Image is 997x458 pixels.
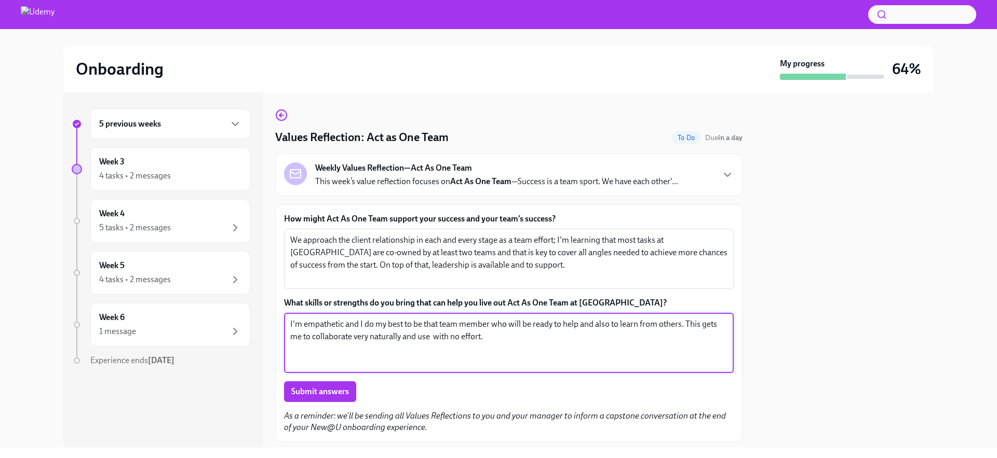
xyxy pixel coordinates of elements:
strong: Weekly Values Reflection—Act As One Team [315,162,472,174]
label: How might Act As One Team support your success and your team’s success? [284,213,734,225]
span: September 2nd, 2025 13:00 [705,133,743,143]
label: What skills or strengths do you bring that can help you live out Act As One Team at [GEOGRAPHIC_D... [284,297,734,309]
strong: [DATE] [148,355,174,365]
div: 5 tasks • 2 messages [99,222,171,233]
div: 5 previous weeks [90,109,250,139]
h6: Week 6 [99,312,125,323]
h3: 64% [892,60,921,78]
h4: Values Reflection: Act as One Team [275,130,449,145]
strong: in a day [718,133,743,142]
em: As a reminder: we'll be sending all Values Reflections to you and your manager to inform a capsto... [284,411,726,432]
a: Week 54 tasks • 2 messages [72,251,250,295]
span: To Do [671,134,701,142]
a: Week 61 message [72,303,250,346]
h6: 5 previous weeks [99,118,161,130]
h6: Week 4 [99,208,125,219]
div: 1 message [99,326,136,337]
a: Week 45 tasks • 2 messages [72,199,250,243]
div: 4 tasks • 2 messages [99,274,171,285]
img: Udemy [21,6,55,23]
textarea: We approach the client relationship in each and every stage as a team effort; I'm learning that m... [290,234,727,284]
span: Due [705,133,743,142]
strong: My progress [780,58,825,70]
span: Submit answers [291,386,349,397]
h6: Week 3 [99,156,125,168]
h2: Onboarding [76,59,164,79]
div: 4 tasks • 2 messages [99,170,171,182]
span: Experience ends [90,355,174,365]
strong: Act As One Team [450,176,511,186]
button: Submit answers [284,381,356,402]
p: This week’s value reflection focuses on —Success is a team sport. We have each other'... [315,176,678,187]
h6: Week 5 [99,260,125,271]
textarea: I'm empathetic and I do my best to be that team member who will be ready to help and also to lear... [290,318,727,368]
a: Week 34 tasks • 2 messages [72,147,250,191]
